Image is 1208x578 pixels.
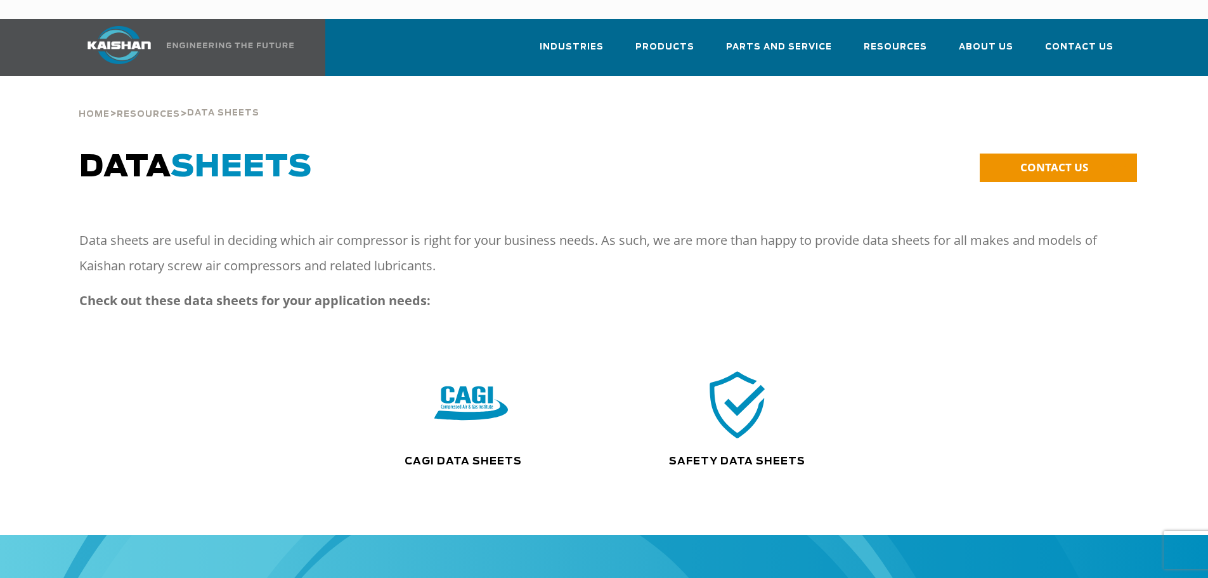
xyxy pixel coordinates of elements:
[79,292,431,309] strong: Check out these data sheets for your application needs:
[635,30,694,74] a: Products
[959,30,1013,74] a: About Us
[338,367,604,442] div: CAGI
[79,228,1107,279] p: Data sheets are useful in deciding which air compressor is right for your business needs. As such...
[171,152,312,183] span: SHEETS
[79,76,259,124] div: > >
[72,26,167,64] img: kaishan logo
[864,40,927,55] span: Resources
[726,40,832,55] span: Parts and Service
[959,40,1013,55] span: About Us
[864,30,927,74] a: Resources
[1045,40,1114,55] span: Contact Us
[1045,30,1114,74] a: Contact Us
[635,40,694,55] span: Products
[79,108,110,119] a: Home
[540,40,604,55] span: Industries
[117,110,180,119] span: Resources
[669,456,805,466] a: Safety Data Sheets
[167,43,294,48] img: Engineering the future
[434,367,508,442] img: CAGI
[405,456,522,466] a: CAGI Data Sheets
[72,19,296,76] a: Kaishan USA
[701,367,774,442] img: safety icon
[117,108,180,119] a: Resources
[980,154,1137,182] a: CONTACT US
[540,30,604,74] a: Industries
[79,152,312,183] span: DATA
[79,110,110,119] span: Home
[726,30,832,74] a: Parts and Service
[1020,160,1088,174] span: CONTACT US
[614,367,859,442] div: safety icon
[187,109,259,117] span: Data Sheets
